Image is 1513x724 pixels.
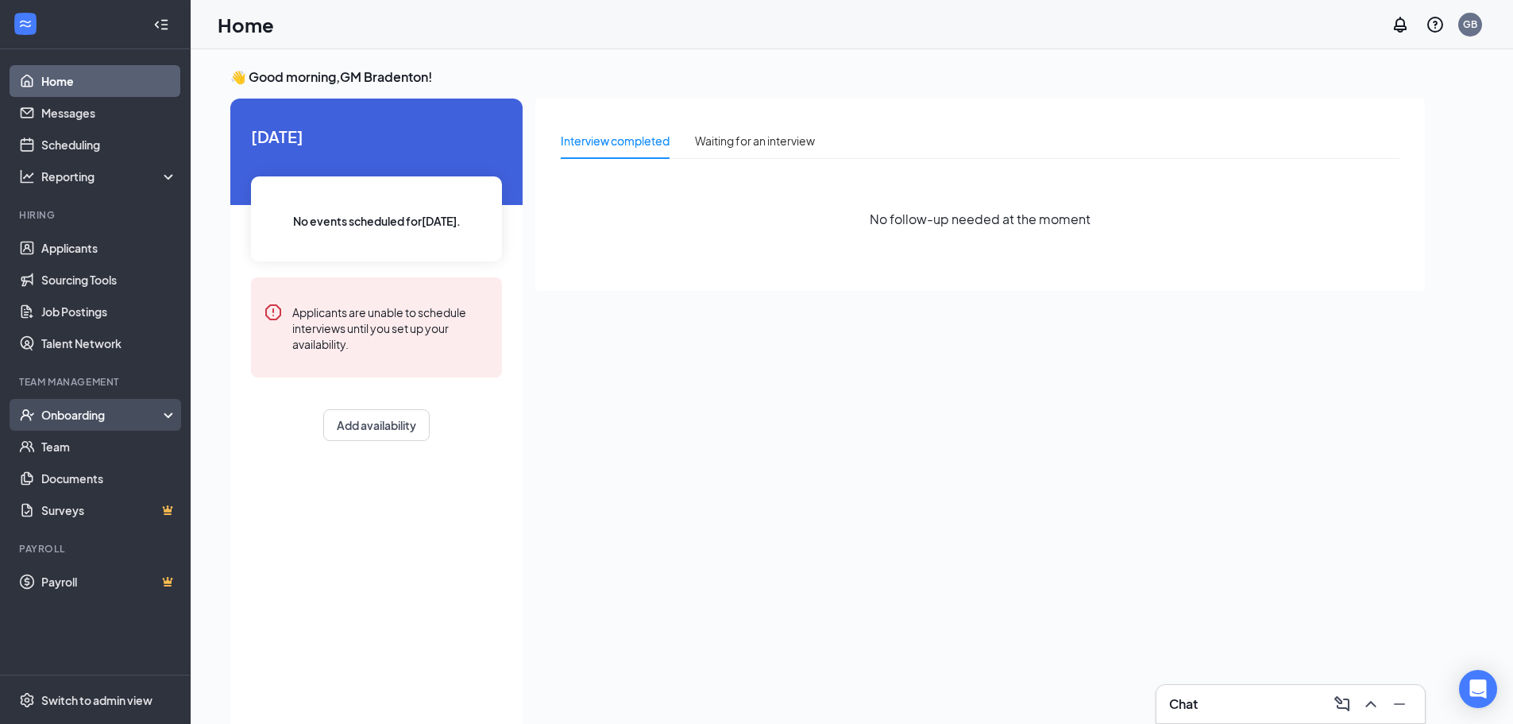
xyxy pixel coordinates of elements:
[19,168,35,184] svg: Analysis
[17,16,33,32] svg: WorkstreamLogo
[264,303,283,322] svg: Error
[41,463,177,494] a: Documents
[561,132,670,149] div: Interview completed
[870,209,1090,229] span: No follow-up needed at the moment
[41,264,177,296] a: Sourcing Tools
[1330,691,1355,717] button: ComposeMessage
[695,132,815,149] div: Waiting for an interview
[153,17,169,33] svg: Collapse
[1426,15,1445,34] svg: QuestionInfo
[19,542,174,556] div: Payroll
[251,124,502,149] span: [DATE]
[19,208,174,222] div: Hiring
[41,232,177,264] a: Applicants
[1390,695,1409,714] svg: Minimize
[41,327,177,359] a: Talent Network
[19,692,35,708] svg: Settings
[41,168,178,184] div: Reporting
[230,68,1425,86] h3: 👋 Good morning, GM Bradenton !
[293,212,461,230] span: No events scheduled for [DATE] .
[1333,695,1352,714] svg: ComposeMessage
[19,375,174,389] div: Team Management
[41,431,177,463] a: Team
[41,692,152,708] div: Switch to admin view
[41,407,164,423] div: Onboarding
[1358,691,1384,717] button: ChevronUp
[1391,15,1410,34] svg: Notifications
[292,303,489,352] div: Applicants are unable to schedule interviews until you set up your availability.
[1361,695,1380,714] svg: ChevronUp
[19,407,35,423] svg: UserCheck
[1387,691,1412,717] button: Minimize
[41,296,177,327] a: Job Postings
[218,11,274,38] h1: Home
[41,494,177,526] a: SurveysCrown
[1169,695,1198,713] h3: Chat
[323,409,430,441] button: Add availability
[1459,670,1497,708] div: Open Intercom Messenger
[41,566,177,598] a: PayrollCrown
[41,97,177,129] a: Messages
[41,129,177,161] a: Scheduling
[41,65,177,97] a: Home
[1463,17,1477,31] div: GB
